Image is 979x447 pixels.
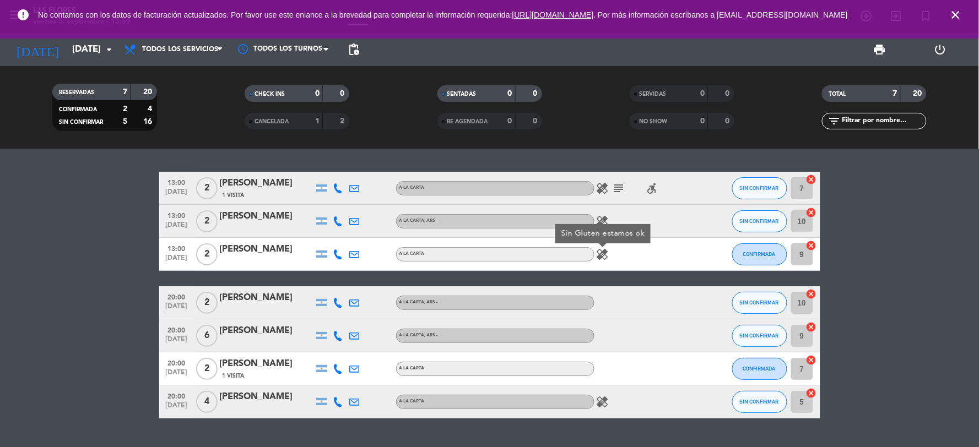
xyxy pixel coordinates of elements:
[806,288,817,299] i: cancel
[163,242,191,254] span: 13:00
[220,209,313,223] div: [PERSON_NAME]
[740,299,779,306] span: SIN CONFIRMAR
[596,182,609,195] i: healing
[399,252,425,256] span: A LA CARTA
[163,254,191,267] span: [DATE]
[220,357,313,371] div: [PERSON_NAME]
[8,37,67,62] i: [DATE]
[596,248,609,261] i: healing
[315,90,320,97] strong: 0
[425,300,438,304] span: , ARS -
[223,191,245,200] span: 1 Visita
[399,399,425,404] span: A LA CARTA
[196,325,218,347] span: 6
[508,90,512,97] strong: 0
[255,119,289,124] span: CANCELADA
[806,388,817,399] i: cancel
[910,33,971,66] div: LOG OUT
[873,43,886,56] span: print
[806,321,817,332] i: cancel
[740,218,779,224] span: SIN CONFIRMAR
[399,186,425,190] span: A LA CARTA
[196,358,218,380] span: 2
[143,88,154,96] strong: 20
[700,117,705,125] strong: 0
[123,88,127,96] strong: 7
[425,333,438,337] span: , ARS -
[163,188,191,201] span: [DATE]
[123,105,127,113] strong: 2
[508,117,512,125] strong: 0
[399,300,438,304] span: A LA CARTA
[740,185,779,191] span: SIN CONFIRMAR
[196,292,218,314] span: 2
[646,182,659,195] i: accessible_forward
[725,90,732,97] strong: 0
[399,219,438,223] span: A LA CARTA
[347,43,360,56] span: pending_actions
[827,115,841,128] i: filter_list
[829,91,846,97] span: TOTAL
[163,323,191,336] span: 20:00
[196,210,218,232] span: 2
[806,240,817,251] i: cancel
[163,176,191,188] span: 13:00
[743,251,776,257] span: CONFIRMADA
[596,215,609,228] i: healing
[725,117,732,125] strong: 0
[447,119,488,124] span: RE AGENDADA
[123,118,127,126] strong: 5
[399,366,425,370] span: A LA CARTA
[533,90,539,97] strong: 0
[934,43,947,56] i: power_settings_new
[220,242,313,257] div: [PERSON_NAME]
[163,389,191,402] span: 20:00
[512,10,594,19] a: [URL][DOMAIN_NAME]
[163,356,191,369] span: 20:00
[163,336,191,348] span: [DATE]
[640,119,668,124] span: NO SHOW
[732,358,787,380] button: CONFIRMADA
[142,46,218,53] span: Todos los servicios
[732,391,787,413] button: SIN CONFIRMAR
[740,399,779,405] span: SIN CONFIRMAR
[732,210,787,232] button: SIN CONFIRMAR
[399,333,438,337] span: A LA CARTA
[59,107,97,112] span: CONFIRMADA
[163,290,191,303] span: 20:00
[732,177,787,199] button: SIN CONFIRMAR
[163,369,191,381] span: [DATE]
[949,8,962,21] i: close
[196,391,218,413] span: 4
[220,176,313,190] div: [PERSON_NAME]
[340,90,347,97] strong: 0
[220,291,313,305] div: [PERSON_NAME]
[38,10,848,19] span: No contamos con los datos de facturación actualizados. Por favor use este enlance a la brevedad p...
[596,395,609,408] i: healing
[196,177,218,199] span: 2
[196,243,218,265] span: 2
[743,366,776,372] span: CONFIRMADA
[148,105,154,113] strong: 4
[893,90,897,97] strong: 7
[255,91,285,97] span: CHECK INS
[732,325,787,347] button: SIN CONFIRMAR
[594,10,848,19] a: . Por más información escríbanos a [EMAIL_ADDRESS][DOMAIN_NAME]
[913,90,924,97] strong: 20
[223,372,245,380] span: 1 Visita
[340,117,347,125] strong: 2
[732,243,787,265] button: CONFIRMADA
[163,402,191,415] span: [DATE]
[806,355,817,366] i: cancel
[806,174,817,185] i: cancel
[220,324,313,338] div: [PERSON_NAME]
[640,91,667,97] span: SERVIDAS
[732,292,787,314] button: SIN CONFIRMAR
[533,117,539,125] strong: 0
[59,119,103,125] span: SIN CONFIRMAR
[163,221,191,234] span: [DATE]
[425,219,438,223] span: , ARS -
[841,115,926,127] input: Filtrar por nombre...
[59,90,94,95] span: RESERVADAS
[143,118,154,126] strong: 16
